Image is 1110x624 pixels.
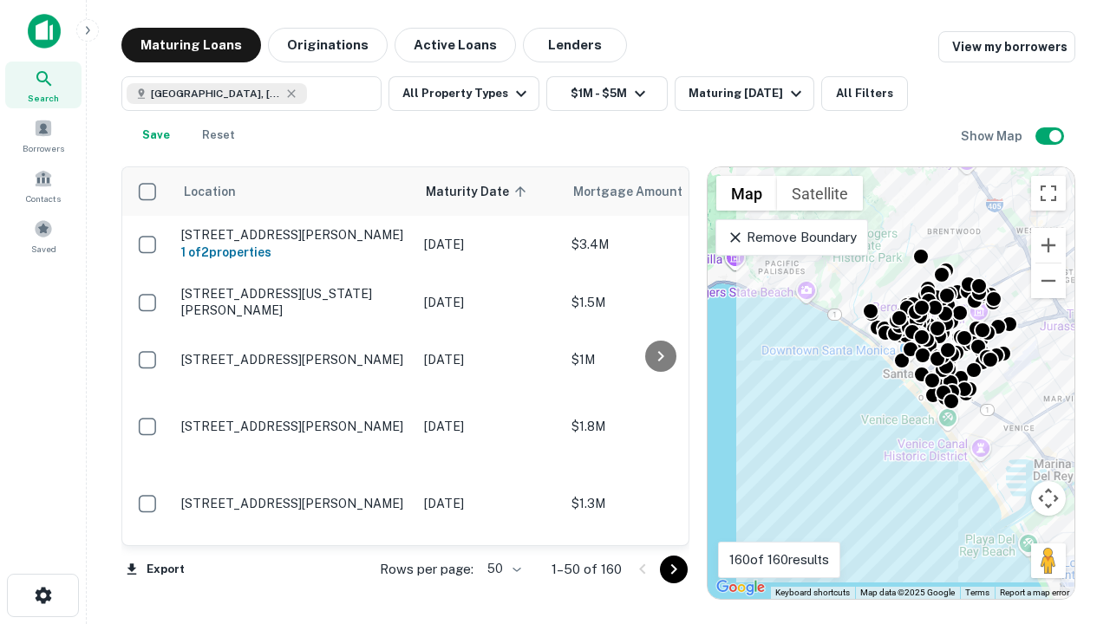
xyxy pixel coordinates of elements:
button: Go to next page [660,556,688,583]
span: Location [183,181,236,202]
p: [STREET_ADDRESS][PERSON_NAME] [181,419,407,434]
p: [DATE] [424,494,554,513]
p: 1–50 of 160 [552,559,622,580]
a: Report a map error [1000,588,1069,597]
span: Maturity Date [426,181,532,202]
a: Terms (opens in new tab) [965,588,989,597]
button: Maturing Loans [121,28,261,62]
p: [STREET_ADDRESS][PERSON_NAME] [181,352,407,367]
div: 0 0 [708,167,1074,599]
div: Maturing [DATE] [689,83,806,104]
span: Contacts [26,192,61,205]
button: All Property Types [388,76,539,111]
button: All Filters [821,76,908,111]
button: Toggle fullscreen view [1031,176,1066,211]
button: Reset [191,118,246,153]
span: Search [28,91,59,105]
th: Mortgage Amount [563,167,754,216]
p: $1.5M [571,293,745,312]
span: [GEOGRAPHIC_DATA], [GEOGRAPHIC_DATA], [GEOGRAPHIC_DATA] [151,86,281,101]
span: Mortgage Amount [573,181,705,202]
p: 160 of 160 results [729,549,829,570]
button: Map camera controls [1031,481,1066,516]
a: Search [5,62,82,108]
button: Export [121,556,189,582]
p: $3.4M [571,235,745,254]
span: Map data ©2025 Google [860,588,955,597]
button: Active Loans [395,28,516,62]
p: $1.8M [571,417,745,436]
p: [DATE] [424,235,554,254]
button: Lenders [523,28,627,62]
button: Show street map [716,176,777,211]
button: Show satellite imagery [777,176,863,211]
th: Location [173,167,415,216]
th: Maturity Date [415,167,563,216]
h6: 1 of 2 properties [181,243,407,262]
a: Contacts [5,162,82,209]
iframe: Chat Widget [1023,485,1110,569]
img: Google [712,576,769,599]
h6: Show Map [961,127,1025,146]
button: Zoom in [1031,228,1066,263]
p: $1.3M [571,494,745,513]
button: Maturing [DATE] [675,76,814,111]
a: Saved [5,212,82,259]
p: [DATE] [424,350,554,369]
a: Open this area in Google Maps (opens a new window) [712,576,769,599]
p: [STREET_ADDRESS][PERSON_NAME] [181,496,407,511]
p: [STREET_ADDRESS][US_STATE][PERSON_NAME] [181,286,407,317]
button: Save your search to get updates of matches that match your search criteria. [128,118,184,153]
p: $1M [571,350,745,369]
button: Originations [268,28,388,62]
a: Borrowers [5,112,82,159]
span: Saved [31,242,56,256]
button: $1M - $5M [546,76,668,111]
img: capitalize-icon.png [28,14,61,49]
div: 50 [480,556,524,582]
span: Borrowers [23,141,64,155]
p: Rows per page: [380,559,473,580]
button: Zoom out [1031,263,1066,298]
button: Keyboard shortcuts [775,587,850,599]
p: [DATE] [424,417,554,436]
a: View my borrowers [938,31,1075,62]
p: Remove Boundary [727,227,856,248]
p: [STREET_ADDRESS][PERSON_NAME] [181,227,407,243]
p: [DATE] [424,293,554,312]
